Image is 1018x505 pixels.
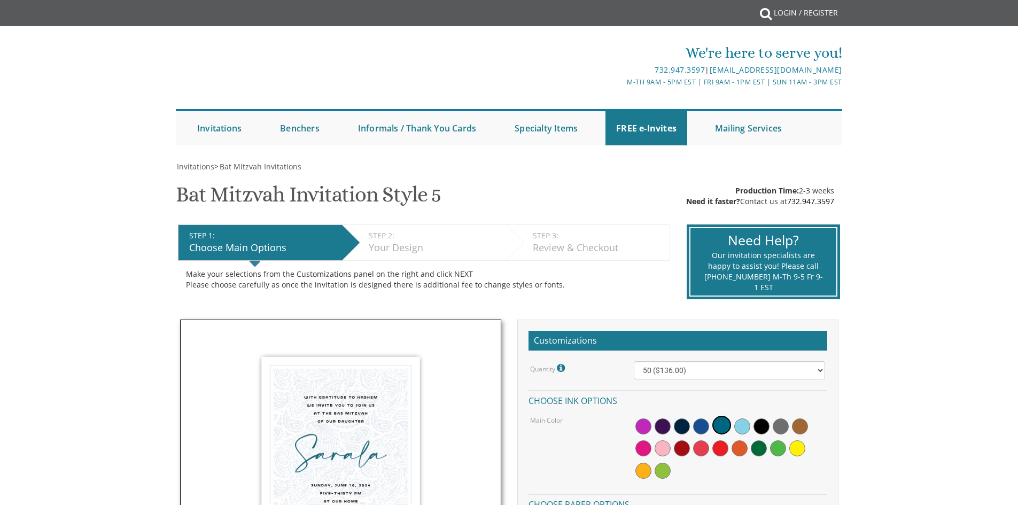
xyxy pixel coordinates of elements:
[186,269,662,290] div: Make your selections from the Customizations panel on the right and click NEXT Please choose care...
[530,416,563,425] label: Main Color
[605,111,687,145] a: FREE e-Invites
[529,331,827,351] h2: Customizations
[176,161,214,172] a: Invitations
[655,65,705,75] a: 732.947.3597
[787,196,834,206] a: 732.947.3597
[347,111,487,145] a: Informals / Thank You Cards
[269,111,330,145] a: Benchers
[189,230,337,241] div: STEP 1:
[533,241,664,255] div: Review & Checkout
[529,390,827,409] h4: Choose ink options
[189,241,337,255] div: Choose Main Options
[504,111,588,145] a: Specialty Items
[704,250,823,293] div: Our invitation specialists are happy to assist you! Please call [PHONE_NUMBER] M-Th 9-5 Fr 9-1 EST
[369,241,501,255] div: Your Design
[369,230,501,241] div: STEP 2:
[219,161,301,172] a: Bat Mitzvah Invitations
[399,42,842,64] div: We're here to serve you!
[704,111,792,145] a: Mailing Services
[530,361,568,375] label: Quantity
[214,161,301,172] span: >
[177,161,214,172] span: Invitations
[533,230,664,241] div: STEP 3:
[710,65,842,75] a: [EMAIL_ADDRESS][DOMAIN_NAME]
[399,64,842,76] div: |
[399,76,842,88] div: M-Th 9am - 5pm EST | Fri 9am - 1pm EST | Sun 11am - 3pm EST
[735,185,799,196] span: Production Time:
[186,111,252,145] a: Invitations
[704,231,823,250] div: Need Help?
[176,183,441,214] h1: Bat Mitzvah Invitation Style 5
[686,196,740,206] span: Need it faster?
[220,161,301,172] span: Bat Mitzvah Invitations
[686,185,834,207] div: 2-3 weeks Contact us at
